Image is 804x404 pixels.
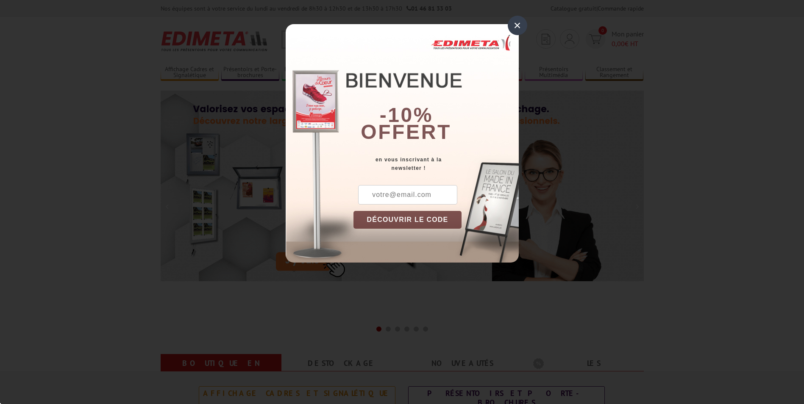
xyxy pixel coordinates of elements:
[380,104,433,126] b: -10%
[353,155,519,172] div: en vous inscrivant à la newsletter !
[358,185,457,205] input: votre@email.com
[508,16,527,35] div: ×
[353,211,462,229] button: DÉCOUVRIR LE CODE
[361,121,451,143] font: offert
